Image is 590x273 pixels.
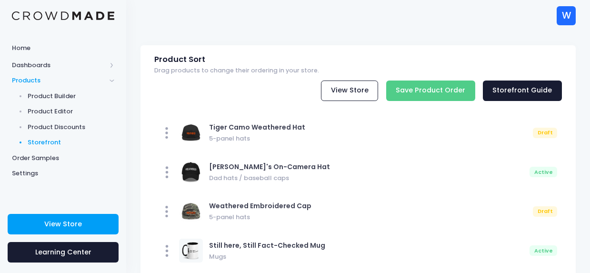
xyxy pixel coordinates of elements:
[12,43,114,53] span: Home
[533,206,557,217] div: Draft
[483,81,562,101] a: Storefront Guide
[209,250,526,261] span: Mugs
[28,122,115,132] span: Product Discounts
[209,241,325,250] span: Still here, Still Fact-Checked Mug
[28,138,115,147] span: Storefront
[557,6,576,25] div: W
[12,11,114,20] img: Logo
[209,211,530,222] span: 5-panel hats
[154,55,205,64] span: Product Sort
[8,242,119,263] a: Learning Center
[386,81,475,101] input: Save Product Order
[35,247,91,257] span: Learning Center
[209,201,311,211] span: Weathered Embroidered Cap
[209,122,305,132] span: Tiger Camo Weathered Hat
[530,245,557,256] div: Active
[12,153,114,163] span: Order Samples
[533,128,557,138] div: Draft
[209,162,330,172] span: [PERSON_NAME]'s On-Camera Hat
[8,214,119,234] a: View Store
[209,172,526,182] span: Dad hats / baseball caps
[321,81,378,101] a: View Store
[12,61,106,70] span: Dashboards
[12,169,114,178] span: Settings
[154,67,319,74] span: Drag products to change their ordering in your store.
[12,76,106,85] span: Products
[209,132,530,143] span: 5-panel hats
[44,219,82,229] span: View Store
[28,91,115,101] span: Product Builder
[28,107,115,116] span: Product Editor
[530,167,557,177] div: Active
